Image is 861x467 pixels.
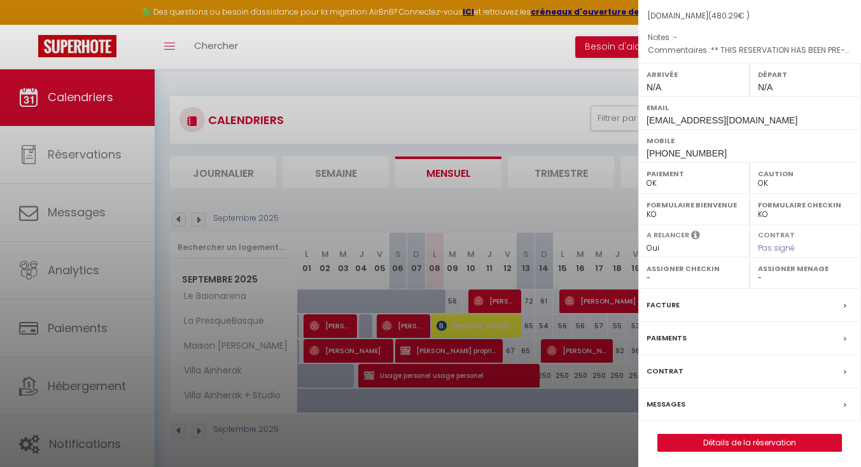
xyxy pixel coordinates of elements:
label: Paiement [647,167,741,180]
span: 480.29 [711,10,738,21]
label: A relancer [647,230,689,240]
label: Départ [758,68,853,81]
span: Pas signé [758,242,795,253]
label: Caution [758,167,853,180]
span: N/A [758,82,773,92]
button: Détails de la réservation [657,434,842,452]
span: ( € ) [708,10,750,21]
div: [DOMAIN_NAME] [648,10,851,22]
label: Arrivée [647,68,741,81]
label: Email [647,101,853,114]
span: [PHONE_NUMBER] [647,148,727,158]
a: Détails de la réservation [658,435,841,451]
span: - [673,32,678,43]
label: Formulaire Bienvenue [647,199,741,211]
p: Notes : [648,31,851,44]
span: [EMAIL_ADDRESS][DOMAIN_NAME] [647,115,797,125]
label: Mobile [647,134,853,147]
label: Formulaire Checkin [758,199,853,211]
label: Paiements [647,331,687,345]
label: Messages [647,398,685,411]
label: Contrat [647,365,683,378]
label: Assigner Checkin [647,262,741,275]
label: Facture [647,298,680,312]
label: Assigner Menage [758,262,853,275]
button: Ouvrir le widget de chat LiveChat [10,5,48,43]
p: Commentaires : [648,44,851,57]
i: Sélectionner OUI si vous souhaiter envoyer les séquences de messages post-checkout [691,230,700,244]
label: Contrat [758,230,795,238]
span: N/A [647,82,661,92]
